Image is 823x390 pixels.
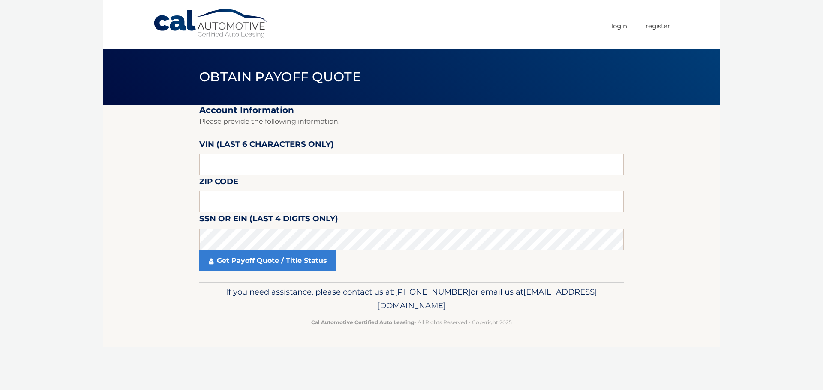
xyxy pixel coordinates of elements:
label: Zip Code [199,175,238,191]
p: If you need assistance, please contact us at: or email us at [205,285,618,313]
a: Get Payoff Quote / Title Status [199,250,336,271]
p: - All Rights Reserved - Copyright 2025 [205,318,618,327]
a: Login [611,19,627,33]
span: Obtain Payoff Quote [199,69,361,85]
a: Cal Automotive [153,9,269,39]
span: [PHONE_NUMBER] [395,287,471,297]
strong: Cal Automotive Certified Auto Leasing [311,319,414,325]
p: Please provide the following information. [199,116,624,128]
h2: Account Information [199,105,624,116]
a: Register [646,19,670,33]
label: VIN (last 6 characters only) [199,138,334,154]
label: SSN or EIN (last 4 digits only) [199,212,338,228]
